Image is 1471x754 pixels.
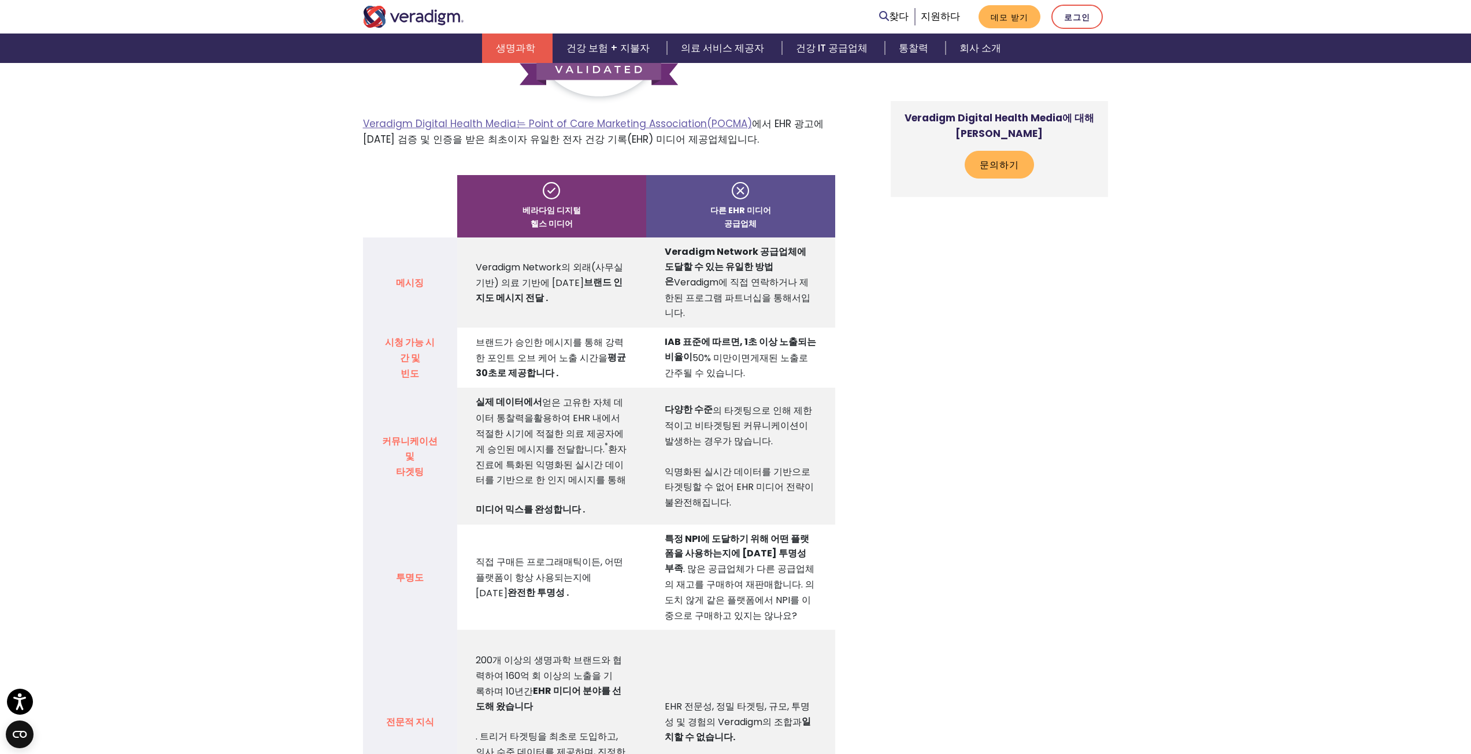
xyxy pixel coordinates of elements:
[921,9,960,23] a: 지원하다
[523,205,581,216] font: 베라다임 디지털
[979,5,1040,28] a: 데모 받기
[363,117,824,146] font: 에서 EHR 광고에 [DATE] 검증 및 인증을 받은 최초이자 유일한 전자 건강 기록(EHR) 미디어 제공업체입니다
[476,684,621,713] font: EHR 미디어 분야를 선도해 왔습니다
[905,111,1094,140] font: Veradigm Digital Health Media에 대해 [PERSON_NAME]
[385,336,435,365] font: 시청 가능 시간 및
[476,503,585,516] font: 미디어 믹스를 완성합니다 .
[782,34,885,63] a: 건강 IT 공급업체
[386,715,434,728] font: 전문적 지식
[665,465,814,509] font: 익명화된 실시간 데이터를 기반으로 타겟팅할 수 없어 EHR 미디어 전략이 불완전해집니다.
[496,41,535,55] font: 생명과학
[665,403,812,448] font: 의 타겟팅으로 인해 제한적이고 비타겟팅된 커뮤니케이션이 발생하는 경우가 많습니다.
[980,159,1019,172] font: 문의하기
[476,443,627,487] font: 환자 진료에 특화된 익명화된 실시간 데이터를 기반으로 한 인지 메시지를 통해
[692,351,750,364] font: 50% 미만이면
[991,12,1028,23] font: 데모 받기
[889,9,909,23] font: 찾다
[665,276,810,320] font: Veradigm에 직접 연락하거나 제한된 프로그램 파트너십을 통해서입니다.
[543,182,560,199] img: icon-check-circle.svg
[401,366,419,380] font: 빈도
[665,562,814,622] font: . 많은 공급업체가 다른 공급업체의 재고를 구매하여 재판매합니다. 의도치 않게 같은 플랫폼에서 NPI를 이중으로 구매하고 있지는 않나요?
[363,6,464,28] img: 베라다임 로고
[710,205,771,216] font: 다른 EHR 미디어
[485,684,533,697] font: 하며 10년간
[732,182,749,199] img: icon-x-circle.svg
[553,34,667,63] a: 건강 보험 + 지불자
[476,336,624,365] font: 브랜드가 승인한 메시지를 통해 강력한 포인트 오브 케어 노출 시간을
[681,41,764,55] font: 의료 서비스 제공자
[566,41,650,55] font: 건강 보험 + 지불자
[959,41,1001,55] font: 회사 소개
[476,261,623,289] font: Veradigm Network의 외래(사무실 기반) 의료 기반에 [DATE]
[507,586,569,599] font: 완전한 투명성 .
[476,555,623,600] font: 직접 구매든 프로그래매틱이든, 어떤 플랫폼이 항상 사용되는지에 [DATE]
[396,465,424,478] font: 타겟팅
[396,276,424,289] font: 메시징
[757,132,759,146] font: .
[665,700,810,729] font: EHR 전문성, 정밀 타겟팅, 규모, 투명성 및 경험의 Veradigm의 ​​조합과
[796,41,868,55] font: 건강 IT 공급업체
[665,403,713,416] font: 다양한 수준
[1051,5,1103,29] a: 로그인
[665,245,806,288] font: Veradigm Network 공급업체에 도달할 수 있는 유일한 방법은
[899,41,928,55] font: 통찰력
[665,532,809,575] font: 특정 NPI에 도달하기 위해 어떤 플랫폼을 사용하는지에 [DATE] 투명성 부족
[396,571,424,584] font: 투명도
[382,434,438,463] font: 커뮤니케이션 및
[965,151,1034,179] a: 문의하기
[6,720,34,748] button: Open CMP widget
[667,34,781,63] a: 의료 서비스 제공자
[476,396,623,425] font: 얻은 고유한 자체 데이터 통찰력을
[665,335,816,363] font: IAB 표준에 따르면, 1초 이상 노출되는 비율이
[363,117,752,131] a: Veradigm Digital Health Media는 Point of Care Marketing Association(POCMA)
[946,34,1015,63] a: 회사 소개
[724,218,757,229] font: 공급업체
[482,34,553,63] a: 생명과학
[476,395,542,408] font: 실제 데이터에서
[476,653,622,698] font: 200개 이상의 생명과학 브랜드와 협력하여 160억 회 이상의 노출을 기록
[531,218,573,229] font: 헬스 미디어
[885,34,946,63] a: 통찰력
[476,411,624,456] font: 활용하여 EHR 내에서 적절한 시기에 적절한 의료 제공자에게 승인된 메시지를 전달합니다.
[1064,12,1090,23] font: 로그인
